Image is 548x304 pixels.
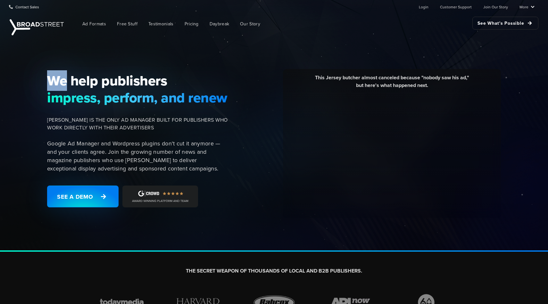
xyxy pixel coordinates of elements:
span: Free Stuff [117,21,137,27]
a: Ad Formats [78,17,111,31]
span: We help publishers [47,72,228,89]
a: See What's Possible [472,17,538,30]
a: See a Demo [47,186,119,207]
span: Daybreak [210,21,229,27]
a: Our Story [235,17,265,31]
span: Our Story [240,21,260,27]
a: Free Stuff [112,17,142,31]
a: Pricing [180,17,203,31]
span: [PERSON_NAME] IS THE ONLY AD MANAGER BUILT FOR PUBLISHERS WHO WORK DIRECTLY WITH THEIR ADVERTISERS [47,116,228,132]
img: Broadstreet | The Ad Manager for Small Publishers [10,19,64,35]
a: Daybreak [205,17,234,31]
nav: Main [67,13,538,34]
a: Contact Sales [9,0,39,13]
span: Pricing [185,21,199,27]
div: This Jersey butcher almost canceled because "nobody saw his ad," but here's what happened next. [288,74,496,94]
span: Ad Formats [82,21,106,27]
h2: THE SECRET WEAPON OF THOUSANDS OF LOCAL AND B2B PUBLISHERS. [95,268,453,274]
a: Testimonials [144,17,179,31]
a: Join Our Story [483,0,508,13]
a: Login [419,0,428,13]
a: Customer Support [440,0,472,13]
iframe: YouTube video player [288,94,496,211]
a: More [519,0,535,13]
span: impress, perform, and renew [47,89,228,106]
span: Testimonials [148,21,174,27]
p: Google Ad Manager and Wordpress plugins don't cut it anymore — and your clients agree. Join the g... [47,139,228,173]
